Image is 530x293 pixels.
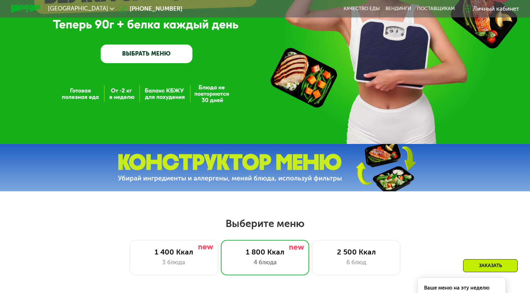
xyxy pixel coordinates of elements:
[417,6,455,12] div: поставщикам
[473,4,519,13] div: Личный кабинет
[320,258,393,267] div: 6 блюд
[48,6,108,12] span: [GEOGRAPHIC_DATA]
[137,248,210,256] div: 1 400 Ккал
[118,4,182,13] a: [PHONE_NUMBER]
[344,6,380,12] a: Качество еды
[463,259,518,272] div: Заказать
[424,285,499,290] div: Ваше меню на эту неделю
[386,6,411,12] a: Вендинги
[228,248,302,256] div: 1 800 Ккал
[24,217,507,230] h2: Выберите меню
[228,258,302,267] div: 4 блюда
[101,45,192,63] a: ВЫБРАТЬ МЕНЮ
[320,248,393,256] div: 2 500 Ккал
[137,258,210,267] div: 3 блюда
